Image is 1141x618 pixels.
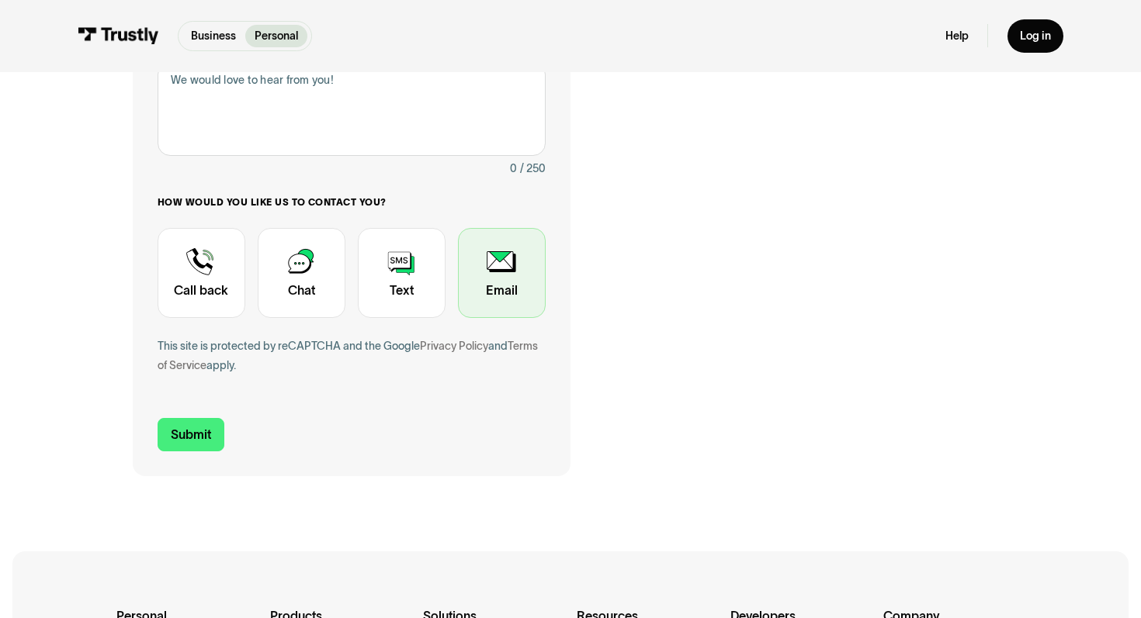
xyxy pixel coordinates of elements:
[78,27,159,44] img: Trustly Logo
[158,418,224,451] input: Submit
[158,337,546,374] div: This site is protected by reCAPTCHA and the Google and apply.
[191,28,236,44] p: Business
[158,196,546,209] label: How would you like us to contact you?
[255,28,298,44] p: Personal
[520,159,546,178] div: / 250
[245,25,307,47] a: Personal
[945,29,969,43] a: Help
[1007,19,1063,53] a: Log in
[158,340,538,371] a: Terms of Service
[510,159,517,178] div: 0
[420,340,488,352] a: Privacy Policy
[1020,29,1051,43] div: Log in
[182,25,245,47] a: Business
